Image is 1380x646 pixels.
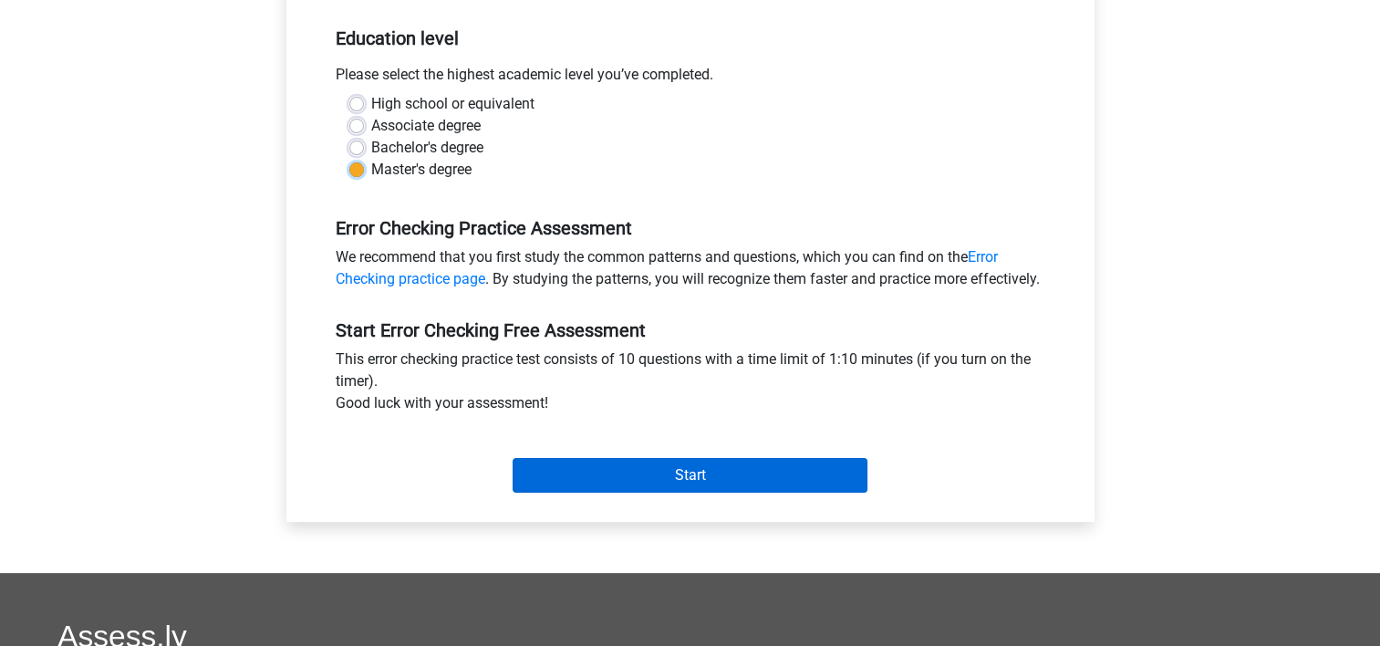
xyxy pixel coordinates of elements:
[322,64,1059,93] div: Please select the highest academic level you’ve completed.
[336,319,1045,341] h5: Start Error Checking Free Assessment
[513,458,867,493] input: Start
[371,115,481,137] label: Associate degree
[371,159,472,181] label: Master's degree
[322,246,1059,297] div: We recommend that you first study the common patterns and questions, which you can find on the . ...
[371,137,483,159] label: Bachelor's degree
[371,93,534,115] label: High school or equivalent
[336,248,998,287] a: Error Checking practice page
[322,349,1059,422] div: This error checking practice test consists of 10 questions with a time limit of 1:10 minutes (if ...
[336,20,1045,57] h5: Education level
[336,217,1045,239] h5: Error Checking Practice Assessment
